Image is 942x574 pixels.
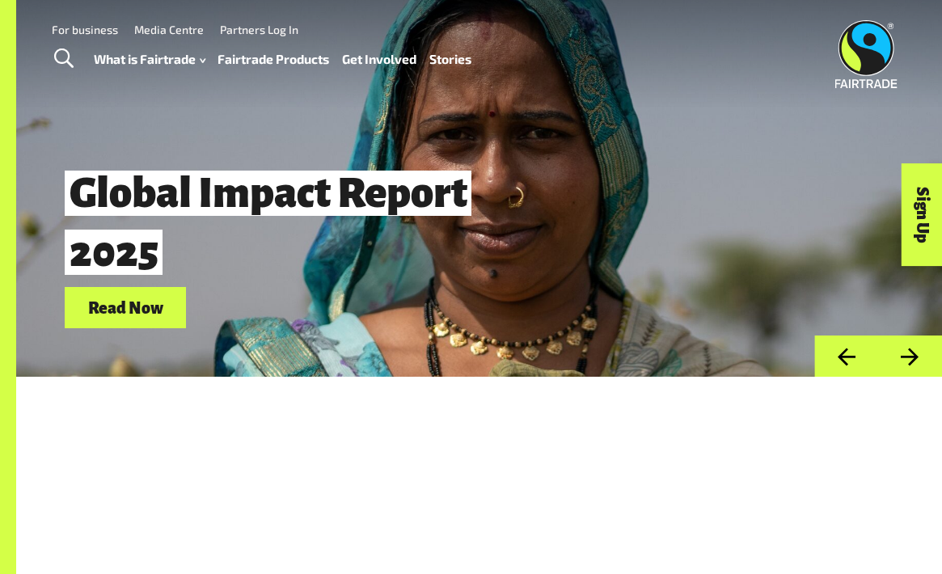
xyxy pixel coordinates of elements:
a: Stories [429,48,471,70]
button: Next [878,336,942,377]
a: Toggle Search [44,39,83,79]
a: What is Fairtrade [94,48,205,70]
a: For business [52,23,118,36]
a: Media Centre [134,23,204,36]
a: Read Now [65,287,186,328]
button: Previous [814,336,878,377]
span: Global Impact Report 2025 [65,171,471,276]
a: Fairtrade Products [218,48,329,70]
a: Get Involved [342,48,416,70]
img: Fairtrade Australia New Zealand logo [834,20,897,88]
a: Partners Log In [220,23,298,36]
